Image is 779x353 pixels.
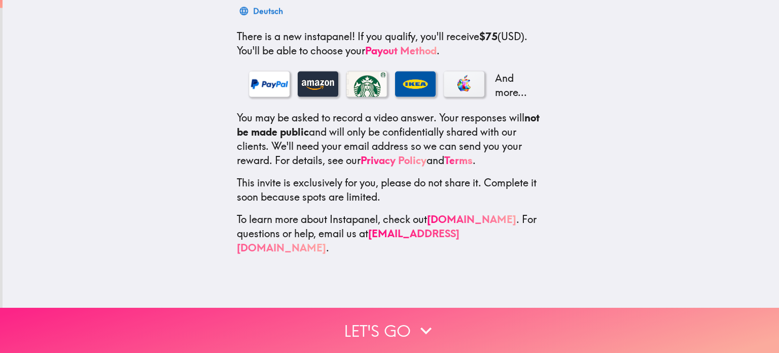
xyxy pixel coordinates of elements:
[237,29,355,42] span: There is a new instapanel!
[365,44,437,56] a: Payout Method
[237,111,540,138] b: not be made public
[237,227,459,253] a: [EMAIL_ADDRESS][DOMAIN_NAME]
[492,71,533,99] p: And more...
[427,212,516,225] a: [DOMAIN_NAME]
[444,153,473,166] a: Terms
[237,175,545,204] p: This invite is exclusively for you, please do not share it. Complete it soon because spots are li...
[237,212,545,254] p: To learn more about Instapanel, check out . For questions or help, email us at .
[237,110,545,167] p: You may be asked to record a video answer. Your responses will and will only be confidentially sh...
[237,1,287,21] button: Deutsch
[479,29,498,42] b: $75
[361,153,427,166] a: Privacy Policy
[237,29,545,57] p: If you qualify, you'll receive (USD) . You'll be able to choose your .
[253,4,283,18] div: Deutsch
